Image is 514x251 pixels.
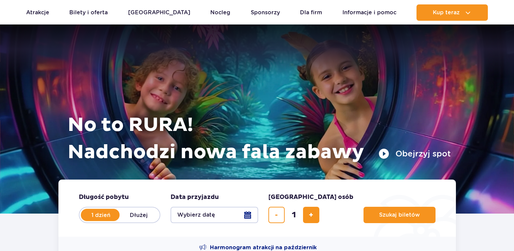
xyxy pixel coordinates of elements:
a: Nocleg [210,4,230,21]
button: Wybierz datę [171,207,258,223]
span: Długość pobytu [79,193,129,201]
button: Kup teraz [416,4,488,21]
a: Sponsorzy [251,4,280,21]
a: Atrakcje [26,4,49,21]
a: Dla firm [300,4,322,21]
span: Kup teraz [433,10,460,16]
button: Szukaj biletów [364,207,436,223]
h1: No to RURA! Nadchodzi nowa fala zabawy [68,112,451,166]
label: Dłużej [120,208,158,222]
a: Informacje i pomoc [342,4,396,21]
button: usuń bilet [268,207,285,223]
button: dodaj bilet [303,207,319,223]
input: liczba biletów [286,207,302,223]
a: Bilety i oferta [69,4,108,21]
form: Planowanie wizyty w Park of Poland [58,180,456,237]
span: [GEOGRAPHIC_DATA] osób [268,193,353,201]
a: [GEOGRAPHIC_DATA] [128,4,190,21]
span: Data przyjazdu [171,193,219,201]
span: Szukaj biletów [379,212,420,218]
button: Obejrzyj spot [378,148,451,159]
label: 1 dzień [82,208,120,222]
